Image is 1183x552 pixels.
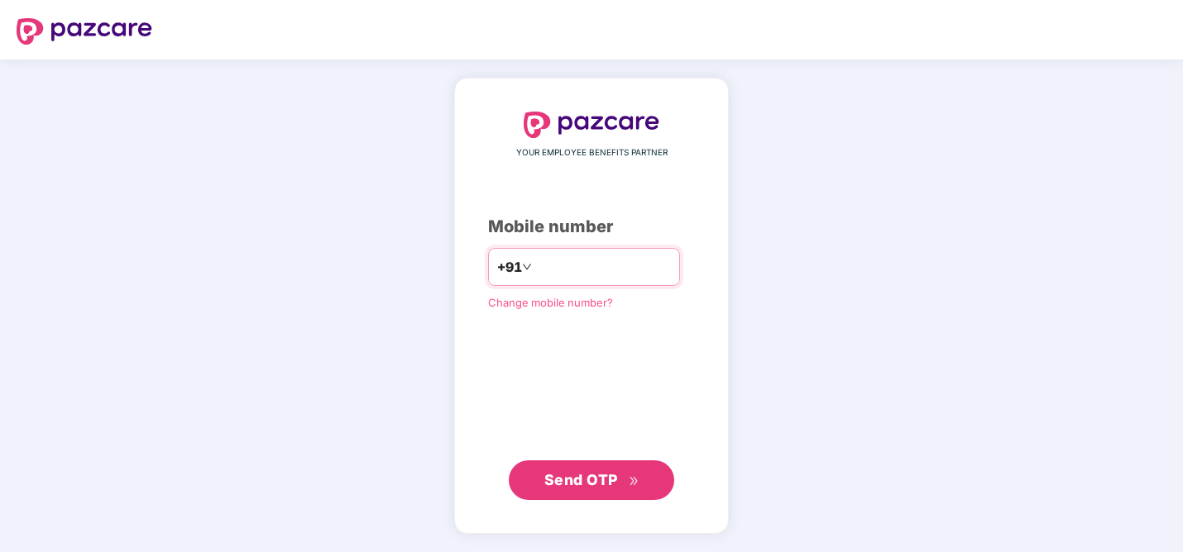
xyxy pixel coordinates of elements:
img: logo [524,112,659,138]
span: +91 [497,257,522,278]
img: logo [17,18,152,45]
a: Change mobile number? [488,296,613,309]
div: Mobile number [488,214,695,240]
span: YOUR EMPLOYEE BENEFITS PARTNER [516,146,668,159]
span: double-right [629,476,639,487]
button: Send OTPdouble-right [509,460,674,500]
span: Send OTP [544,471,618,488]
span: down [522,262,532,272]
